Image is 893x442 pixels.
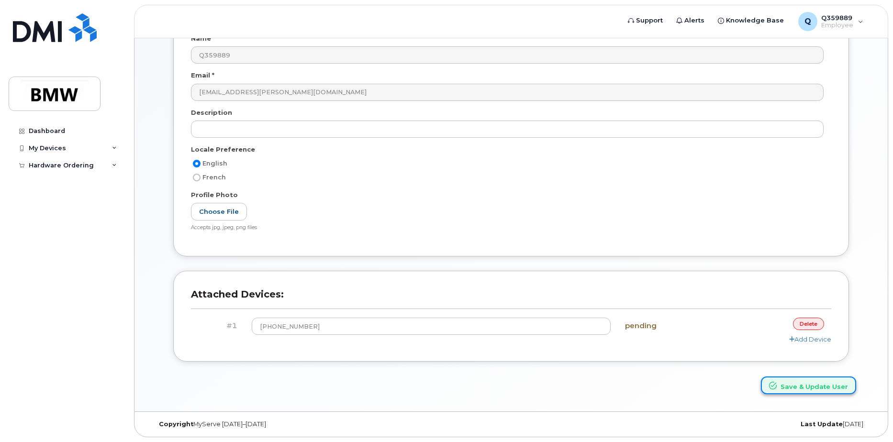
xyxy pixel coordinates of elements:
span: English [202,160,227,167]
span: Q359889 [821,14,853,22]
div: Accepts jpg, jpeg, png files [191,224,824,232]
strong: Last Update [801,420,843,428]
button: Save & Update User [761,376,856,394]
a: Alerts [670,11,711,30]
div: MyServe [DATE]–[DATE] [152,420,391,428]
span: Alerts [684,16,704,25]
h4: pending [625,322,717,330]
strong: Copyright [159,420,193,428]
a: delete [793,318,824,330]
span: French [202,174,226,181]
span: Employee [821,22,853,29]
div: Q359889 [792,12,870,31]
a: Support [621,11,670,30]
input: Example: 780-123-4567 [252,318,611,335]
span: Support [636,16,663,25]
a: Add Device [789,335,831,343]
label: Profile Photo [191,190,238,199]
label: Email * [191,71,214,80]
span: Knowledge Base [726,16,784,25]
input: French [193,174,201,181]
div: [DATE] [631,420,871,428]
label: Choose File [191,203,247,221]
input: English [193,160,201,167]
h4: #1 [198,322,237,330]
a: Knowledge Base [711,11,791,30]
span: Q [804,16,811,27]
h3: Attached Devices: [191,288,831,309]
label: Description [191,108,232,117]
label: Locale Preference [191,145,255,154]
iframe: Messenger Launcher [851,400,886,435]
